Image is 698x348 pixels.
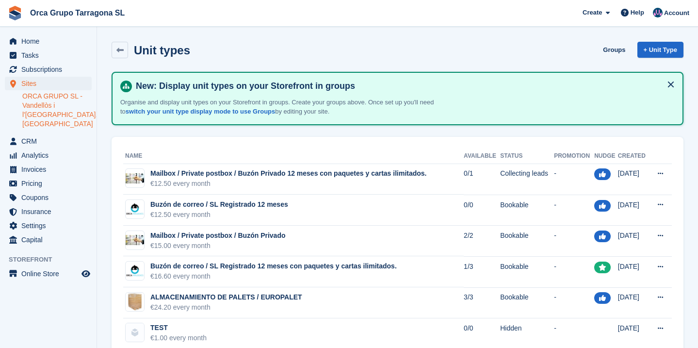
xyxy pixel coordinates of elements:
th: Promotion [554,149,594,164]
span: Tasks [21,49,80,62]
td: 0/0 [464,195,500,226]
td: - [554,256,594,287]
td: Bookable [500,287,554,318]
th: Created [618,149,649,164]
span: Online Store [21,267,80,281]
span: Invoices [21,163,80,176]
td: [DATE] [618,164,649,195]
a: + Unit Type [637,42,683,58]
div: €15.00 every month [150,241,286,251]
span: Pricing [21,177,80,190]
span: CRM [21,134,80,148]
span: Sites [21,77,80,90]
div: Buzón de correo / SL Registrado 12 meses [150,199,288,210]
span: Coupons [21,191,80,204]
td: 0/1 [464,164,500,195]
a: menu [5,134,92,148]
div: €12.50 every month [150,210,288,220]
a: menu [5,219,92,232]
td: [DATE] [618,226,649,257]
td: 3/3 [464,287,500,318]
img: image.png [126,293,144,311]
a: menu [5,34,92,48]
a: menu [5,191,92,204]
a: switch your unit type display mode to use Groups [126,108,275,115]
img: ADMIN MANAGMENT [653,8,663,17]
span: Storefront [9,255,97,265]
h4: New: Display unit types on your Storefront in groups [132,81,675,92]
th: Available [464,149,500,164]
a: menu [5,233,92,247]
span: Account [664,8,689,18]
span: Analytics [21,149,80,162]
img: Orca-mailboxes.png [126,262,144,280]
a: menu [5,267,92,281]
td: [DATE] [618,256,649,287]
img: Orca-mailboxes.png [126,200,144,218]
a: menu [5,205,92,218]
div: Mailbox / Private postbox / Buzón Privado [150,231,286,241]
p: Organise and display unit types on your Storefront in groups. Create your groups above. Once set ... [120,98,460,116]
span: Settings [21,219,80,232]
a: menu [5,77,92,90]
a: Groups [599,42,629,58]
td: - [554,164,594,195]
span: Insurance [21,205,80,218]
a: Orca Grupo Tarragona SL [26,5,129,21]
a: ORCA GRUPO SL - Vandellòs i l'[GEOGRAPHIC_DATA], [GEOGRAPHIC_DATA] [22,92,92,129]
a: menu [5,49,92,62]
div: ALMACENAMIENTO DE PALETS / EUROPALET [150,292,302,302]
td: [DATE] [618,195,649,226]
th: Nudge [594,149,618,164]
th: Name [123,149,464,164]
img: stora-icon-8386f47178a22dfd0bd8f6a31ec36ba5ce8667c1dd55bd0f319d3a0aa187defe.svg [8,6,22,20]
div: €12.50 every month [150,179,427,189]
td: Collecting leads [500,164,554,195]
h2: Unit types [134,44,190,57]
td: Bookable [500,226,554,257]
div: TEST [150,323,207,333]
a: menu [5,163,92,176]
span: Capital [21,233,80,247]
div: Mailbox / Private postbox / Buzón Privado 12 meses con paquetes y cartas ilimitados. [150,168,427,179]
td: Bookable [500,195,554,226]
td: 2/2 [464,226,500,257]
td: - [554,226,594,257]
span: Help [631,8,644,17]
div: €24.20 every month [150,302,302,313]
a: menu [5,149,92,162]
a: Preview store [80,268,92,280]
td: - [554,287,594,318]
a: menu [5,63,92,76]
span: Subscriptions [21,63,80,76]
td: Bookable [500,256,554,287]
td: [DATE] [618,287,649,318]
td: 1/3 [464,256,500,287]
div: Buzón de correo / SL Registrado 12 meses con paquetes y cartas ilimitados. [150,261,397,271]
div: €1.00 every month [150,333,207,343]
a: menu [5,177,92,190]
th: Status [500,149,554,164]
td: - [554,195,594,226]
span: Create [583,8,602,17]
img: blank-unit-type-icon-ffbac7b88ba66c5e286b0e438baccc4b9c83835d4c34f86887a83fc20ec27e7b.svg [126,323,144,342]
img: A3%20MAILBOX%20SPANISH%20.jpg [126,173,144,183]
span: Home [21,34,80,48]
div: €16.60 every month [150,271,397,282]
img: A3%20MAILBOX%20SPANISH%20.jpg [126,235,144,245]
